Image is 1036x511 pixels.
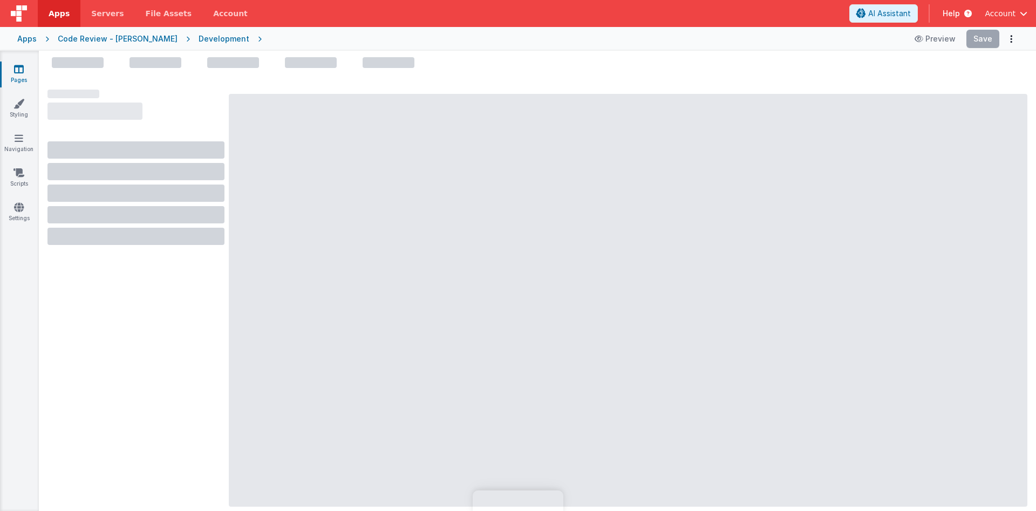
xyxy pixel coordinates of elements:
span: Account [985,8,1015,19]
div: Development [199,33,249,44]
div: Apps [17,33,37,44]
button: Options [1004,31,1019,46]
button: Save [966,30,999,48]
span: Apps [49,8,70,19]
button: Preview [908,30,962,47]
div: Code Review - [PERSON_NAME] [58,33,178,44]
button: Account [985,8,1027,19]
button: AI Assistant [849,4,918,23]
span: Servers [91,8,124,19]
span: Help [943,8,960,19]
span: AI Assistant [868,8,911,19]
span: File Assets [146,8,192,19]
